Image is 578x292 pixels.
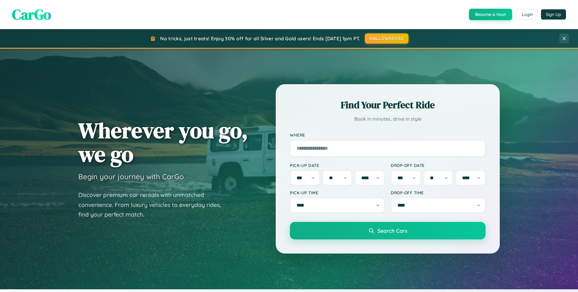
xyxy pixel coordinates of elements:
[160,35,360,41] span: No tricks, just treats! Enjoy 30% off for all Silver and Gold users! Ends [DATE] 1pm PT.
[391,190,486,195] label: Drop-off Time
[78,118,248,166] h1: Wherever you go, we go
[391,163,486,168] label: Drop-off Date
[290,132,486,137] label: Where
[290,163,385,168] label: Pick-up Date
[378,227,407,234] span: Search Cars
[290,115,486,123] p: Book in minutes, drive in style
[290,222,486,239] button: Search Cars
[469,9,512,20] button: Become a Host
[78,190,229,220] p: Discover premium car rentals with unmatched convenience. From luxury vehicles to everyday rides, ...
[541,9,566,20] button: Sign Up
[365,33,409,44] button: HALLOWEEN30
[290,190,385,195] label: Pick-up Time
[12,5,51,24] span: CarGo
[78,172,184,181] h3: Begin your journey with CarGo
[290,98,486,112] h2: Find Your Perfect Ride
[517,9,538,20] button: Login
